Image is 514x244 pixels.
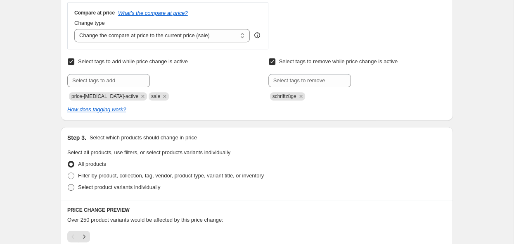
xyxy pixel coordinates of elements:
[67,106,126,112] a: How does tagging work?
[67,134,86,142] h2: Step 3.
[268,74,351,87] input: Select tags to remove
[67,149,230,155] span: Select all products, use filters, or select products variants individually
[118,10,188,16] button: What's the compare at price?
[78,231,90,242] button: Next
[279,58,398,65] span: Select tags to remove while price change is active
[161,93,168,100] button: Remove sale
[272,93,296,99] span: schriftzüge
[78,184,160,190] span: Select product variants individually
[253,31,261,39] div: help
[151,93,160,99] span: sale
[78,58,188,65] span: Select tags to add while price change is active
[90,134,197,142] p: Select which products should change in price
[67,207,446,213] h6: PRICE CHANGE PREVIEW
[78,172,264,179] span: Filter by product, collection, tag, vendor, product type, variant title, or inventory
[74,20,105,26] span: Change type
[297,93,305,100] button: Remove schriftzüge
[139,93,147,100] button: Remove price-change-job-active
[67,74,150,87] input: Select tags to add
[78,161,106,167] span: All products
[74,10,115,16] h3: Compare at price
[71,93,138,99] span: price-change-job-active
[67,231,90,242] nav: Pagination
[67,217,223,223] span: Over 250 product variants would be affected by this price change:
